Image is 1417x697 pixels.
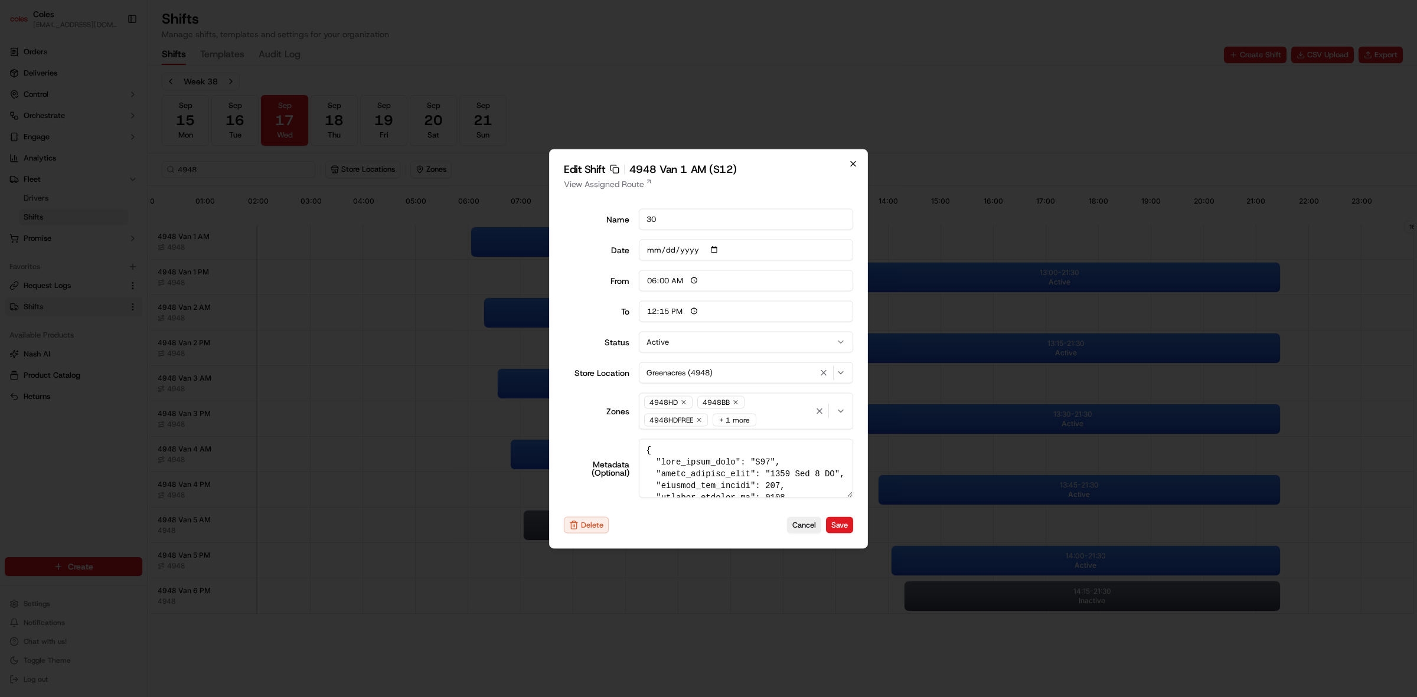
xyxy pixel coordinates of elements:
span: Knowledge Base [24,171,90,183]
input: Got a question? Start typing here... [31,76,213,89]
a: View Assigned Route [564,178,853,189]
label: Status [564,338,629,346]
span: 4948BB [703,397,730,407]
span: 4948 Van 1 AM (S12) [629,163,737,174]
span: Greenacres (4948) [647,367,713,378]
a: Powered byPylon [83,199,143,209]
img: 1736555255976-a54dd68f-1ca7-489b-9aae-adbdc363a1c4 [12,113,33,134]
button: 4948HD4948BB4948HDFREE+ 1 more [639,392,854,429]
div: We're available if you need us! [40,125,149,134]
span: 4948HD [649,397,678,407]
input: Shift name [639,208,854,230]
span: API Documentation [112,171,190,183]
span: 4948HDFREE [649,415,693,424]
a: 💻API Documentation [95,166,194,188]
textarea: { "lore_ipsum_dolo": "S97", "ametc_adipisc_elit": "1359 Sed 8 DO", "eiusmod_tem_incidi": 207, "ut... [639,439,854,498]
p: Welcome 👋 [12,47,215,66]
img: Nash [12,12,35,35]
button: Delete [564,516,609,533]
label: Date [564,246,629,254]
label: Zones [564,407,629,415]
div: From [564,276,629,284]
div: + 1 more [713,413,756,426]
span: Pylon [117,200,143,209]
div: 💻 [100,172,109,182]
button: Save [826,517,853,534]
h2: Edit Shift [564,163,853,174]
a: 📗Knowledge Base [7,166,95,188]
button: Greenacres (4948) [639,362,854,383]
div: 📗 [12,172,21,182]
button: Cancel [787,517,821,534]
label: Name [564,215,629,223]
label: Store Location [564,368,629,377]
div: Start new chat [40,113,194,125]
label: Metadata (Optional) [564,460,629,476]
div: To [564,307,629,315]
button: Start new chat [201,116,215,130]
